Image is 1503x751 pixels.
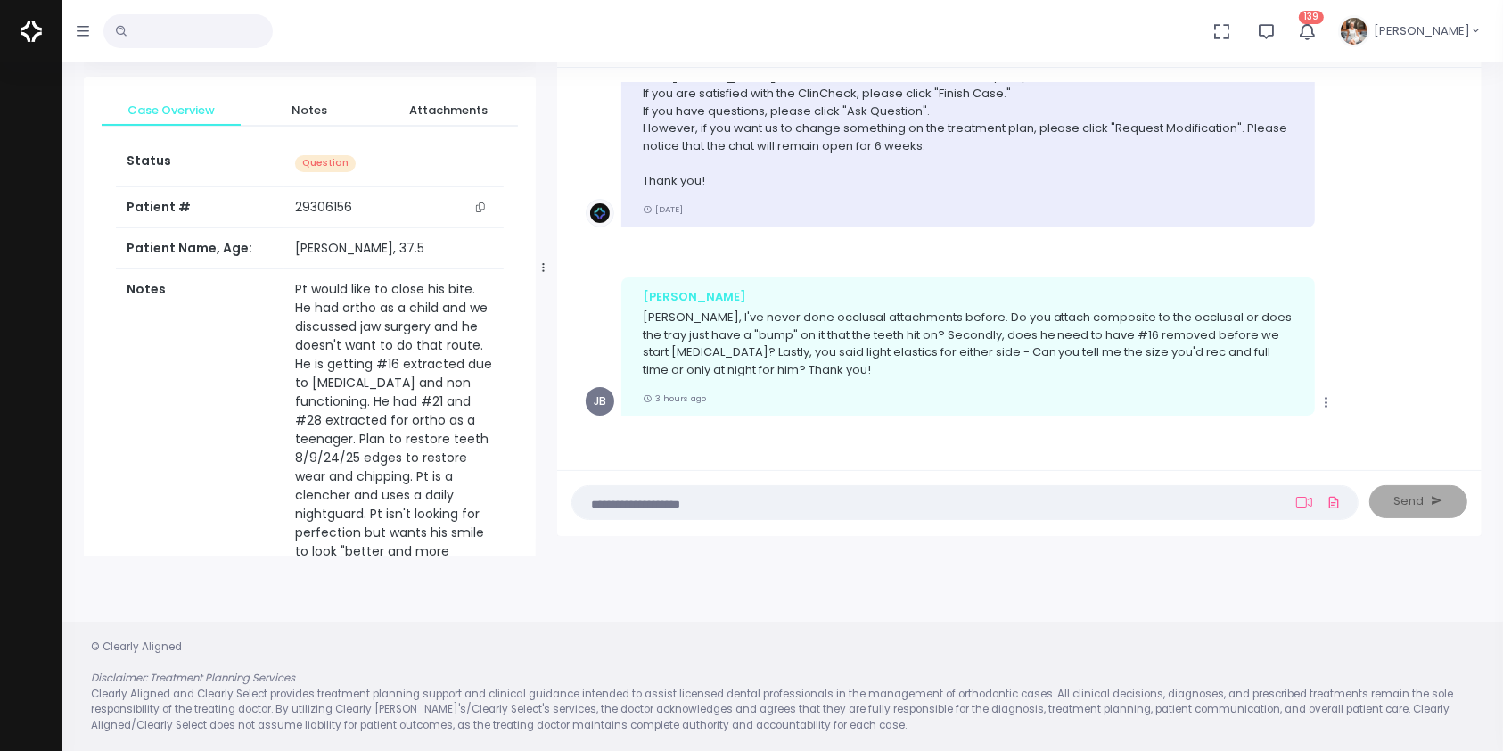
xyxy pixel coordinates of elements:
[295,155,356,172] span: Question
[1374,22,1470,40] span: [PERSON_NAME]
[255,102,365,120] span: Notes
[116,269,284,591] th: Notes
[21,12,42,50] img: Logo Horizontal
[643,392,706,404] small: 3 hours ago
[284,187,504,228] td: 29306156
[91,671,295,685] em: Disclaimer: Treatment Planning Services
[393,102,504,120] span: Attachments
[1293,495,1316,509] a: Add Loom Video
[73,640,1492,733] div: © Clearly Aligned Clearly Aligned and Clearly Select provides treatment planning support and clin...
[284,228,504,269] td: [PERSON_NAME], 37.5
[1299,11,1324,24] span: 139
[116,141,284,186] th: Status
[643,203,683,215] small: [DATE]
[1323,486,1344,518] a: Add Files
[1338,15,1370,47] img: Header Avatar
[116,228,284,269] th: Patient Name, Age:
[643,309,1294,378] p: [PERSON_NAME], I've never done occlusal attachments before. Do you attach composite to the occlus...
[586,387,614,416] span: JB
[116,102,226,120] span: Case Overview
[571,82,1467,452] div: scrollable content
[643,288,1294,306] div: [PERSON_NAME]
[284,269,504,591] td: Pt would like to close his bite. He had ortho as a child and we discussed jaw surgery and he does...
[643,68,1294,190] p: Hi Dr. , the case for [PERSON_NAME] is ready for your review. If you are satisfied with the ClinC...
[116,186,284,228] th: Patient #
